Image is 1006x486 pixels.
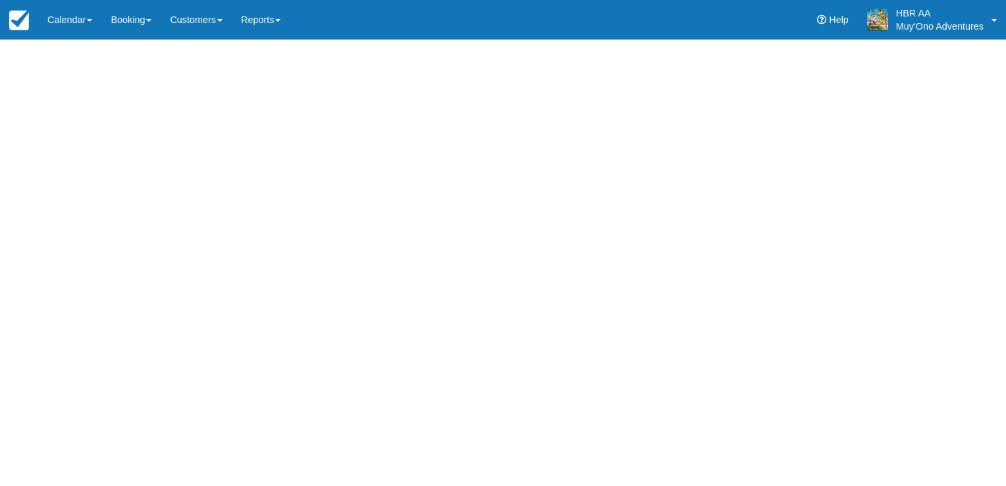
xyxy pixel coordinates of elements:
i: Help [817,15,826,24]
img: A20 [867,9,888,30]
span: Help [829,14,849,25]
p: HBR AA [896,7,984,20]
img: checkfront-main-nav-mini-logo.png [9,11,29,30]
p: Muy'Ono Adventures [896,20,984,33]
